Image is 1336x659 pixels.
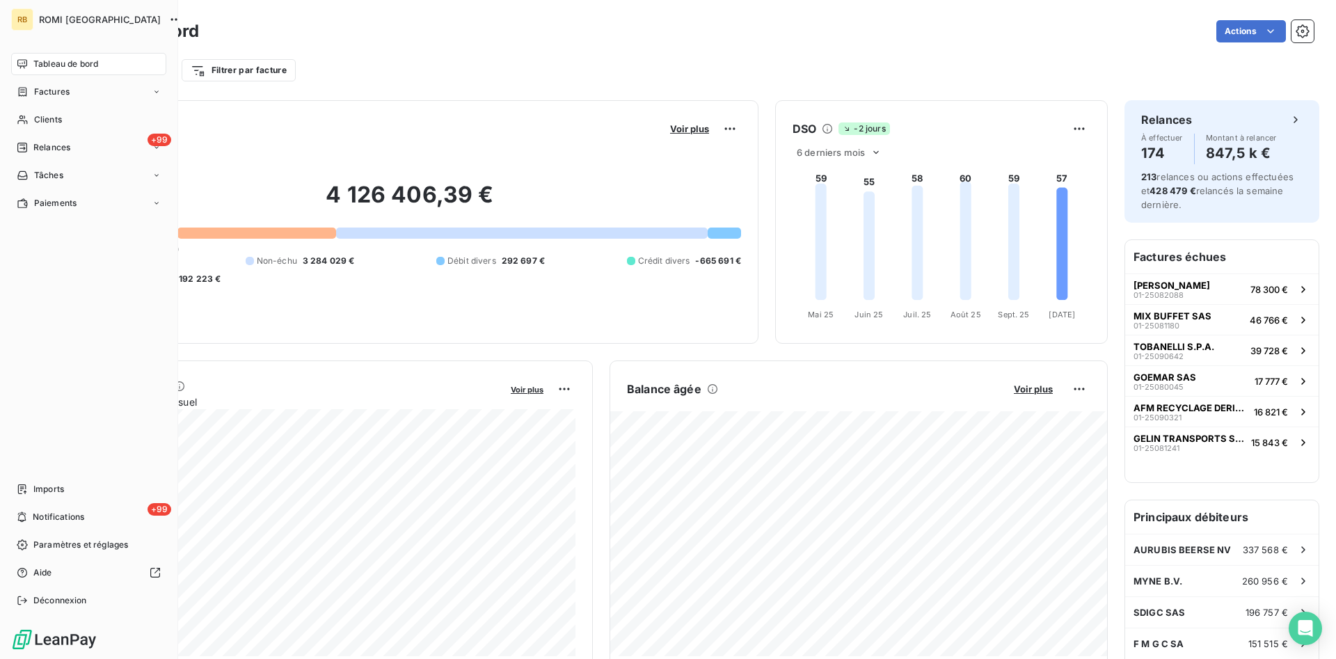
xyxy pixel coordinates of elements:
[33,566,52,579] span: Aide
[33,539,128,551] span: Paramètres et réglages
[1251,437,1288,448] span: 15 843 €
[695,255,741,267] span: -665 691 €
[1125,427,1319,457] button: GELIN TRANSPORTS SAS01-2508124115 843 €
[148,134,171,146] span: +99
[1049,310,1075,319] tspan: [DATE]
[951,310,981,319] tspan: Août 25
[998,310,1029,319] tspan: Sept. 25
[33,58,98,70] span: Tableau de bord
[39,14,161,25] span: ROMI [GEOGRAPHIC_DATA]
[1250,345,1288,356] span: 39 728 €
[1134,352,1184,360] span: 01-25090642
[1250,284,1288,295] span: 78 300 €
[1150,185,1195,196] span: 428 479 €
[666,122,713,135] button: Voir plus
[1289,612,1322,645] div: Open Intercom Messenger
[838,122,889,135] span: -2 jours
[1125,304,1319,335] button: MIX BUFFET SAS01-2508118046 766 €
[34,197,77,209] span: Paiements
[1010,383,1057,395] button: Voir plus
[502,255,545,267] span: 292 697 €
[1134,544,1232,555] span: AURUBIS BEERSE NV
[175,273,221,285] span: -192 223 €
[627,381,701,397] h6: Balance âgée
[1206,134,1277,142] span: Montant à relancer
[1141,142,1183,164] h4: 174
[1125,273,1319,304] button: [PERSON_NAME]01-2508208878 300 €
[1243,544,1288,555] span: 337 568 €
[148,503,171,516] span: +99
[79,395,501,409] span: Chiffre d'affaires mensuel
[1134,444,1179,452] span: 01-25081241
[1134,321,1179,330] span: 01-25081180
[1134,383,1184,391] span: 01-25080045
[1134,607,1185,618] span: SDIGC SAS
[79,181,741,223] h2: 4 126 406,39 €
[507,383,548,395] button: Voir plus
[1134,638,1184,649] span: F M G C SA
[854,310,883,319] tspan: Juin 25
[11,628,97,651] img: Logo LeanPay
[1216,20,1286,42] button: Actions
[1134,413,1182,422] span: 01-25090321
[808,310,834,319] tspan: Mai 25
[33,511,84,523] span: Notifications
[303,255,355,267] span: 3 284 029 €
[1141,171,1156,182] span: 213
[33,141,70,154] span: Relances
[793,120,816,137] h6: DSO
[34,169,63,182] span: Tâches
[34,113,62,126] span: Clients
[182,59,296,81] button: Filtrer par facture
[33,594,87,607] span: Déconnexion
[1134,341,1214,352] span: TOBANELLI S.P.A.
[1255,376,1288,387] span: 17 777 €
[1134,402,1248,413] span: AFM RECYCLAGE DERICHEBOURG ENVIRONNEMENT
[1254,406,1288,418] span: 16 821 €
[1125,365,1319,396] button: GOEMAR SAS01-2508004517 777 €
[1246,607,1288,618] span: 196 757 €
[11,562,166,584] a: Aide
[1242,575,1288,587] span: 260 956 €
[1141,171,1294,210] span: relances ou actions effectuées et relancés la semaine dernière.
[34,86,70,98] span: Factures
[797,147,865,158] span: 6 derniers mois
[1134,291,1184,299] span: 01-25082088
[11,8,33,31] div: RB
[1134,280,1210,291] span: [PERSON_NAME]
[1125,240,1319,273] h6: Factures échues
[1248,638,1288,649] span: 151 515 €
[1134,433,1246,444] span: GELIN TRANSPORTS SAS
[1014,383,1053,395] span: Voir plus
[1250,315,1288,326] span: 46 766 €
[1125,396,1319,427] button: AFM RECYCLAGE DERICHEBOURG ENVIRONNEMENT01-2509032116 821 €
[1141,134,1183,142] span: À effectuer
[1141,111,1192,128] h6: Relances
[1134,575,1182,587] span: MYNE B.V.
[1125,335,1319,365] button: TOBANELLI S.P.A.01-2509064239 728 €
[447,255,496,267] span: Débit divers
[1134,310,1211,321] span: MIX BUFFET SAS
[511,385,543,395] span: Voir plus
[1134,372,1196,383] span: GOEMAR SAS
[1125,500,1319,534] h6: Principaux débiteurs
[33,483,64,495] span: Imports
[257,255,297,267] span: Non-échu
[670,123,709,134] span: Voir plus
[638,255,690,267] span: Crédit divers
[903,310,931,319] tspan: Juil. 25
[1206,142,1277,164] h4: 847,5 k €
